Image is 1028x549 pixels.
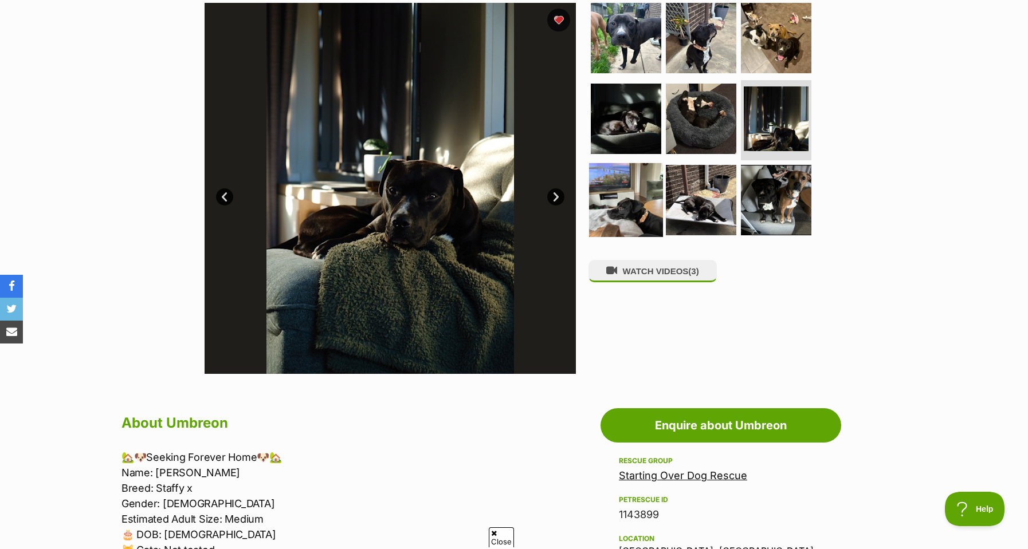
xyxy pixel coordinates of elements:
button: WATCH VIDEOS(3) [588,260,717,282]
img: Photo of Umbreon [666,3,736,73]
img: Photo of Umbreon [741,165,811,235]
div: Rescue group [619,456,823,465]
img: Photo of Umbreon [666,165,736,235]
div: Location [619,534,823,543]
h2: About Umbreon [121,410,595,436]
img: Photo of Umbreon [205,3,576,374]
img: Photo of Umbreon [591,84,661,154]
div: 1143899 [619,507,823,523]
a: Starting Over Dog Rescue [619,469,747,481]
img: Photo of Umbreon [576,3,947,374]
img: Photo of Umbreon [666,84,736,154]
button: favourite [547,9,570,31]
img: Photo of Umbreon [591,3,661,73]
img: Photo of Umbreon [744,86,809,151]
img: Photo of Umbreon [741,3,811,73]
span: (3) [688,266,699,276]
a: Enquire about Umbreon [601,408,841,443]
span: Close [489,527,514,547]
div: PetRescue ID [619,495,823,504]
a: Next [547,188,564,206]
img: Photo of Umbreon [589,163,663,237]
a: Prev [216,188,233,206]
iframe: Help Scout Beacon - Open [945,492,1005,526]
